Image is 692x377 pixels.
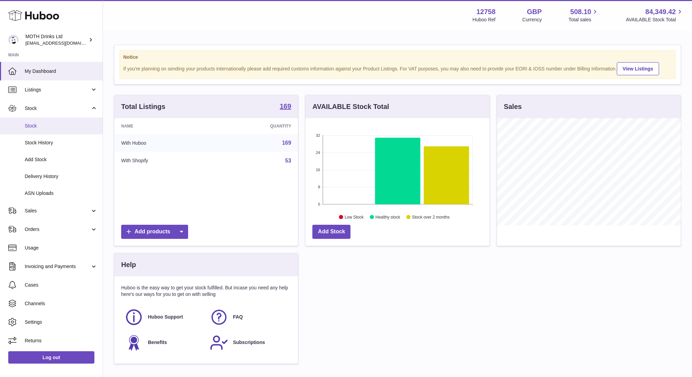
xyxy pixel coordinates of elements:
[376,215,401,220] text: Healthy stock
[125,308,203,326] a: Huboo Support
[210,308,288,326] a: FAQ
[25,87,90,93] span: Listings
[121,225,188,239] a: Add products
[210,333,288,352] a: Subscriptions
[121,285,291,298] p: Huboo is the easy way to get your stock fulfilled. But incase you need any help here's our ways f...
[312,225,350,239] a: Add Stock
[25,105,90,112] span: Stock
[8,351,94,364] a: Log out
[285,158,291,164] a: 53
[280,103,291,110] strong: 169
[123,61,672,75] div: If you're planning on sending your products internationally please add required customs informati...
[568,16,599,23] span: Total sales
[25,282,97,288] span: Cases
[568,7,599,23] a: 508.10 Total sales
[318,202,320,206] text: 0
[25,190,97,197] span: ASN Uploads
[626,7,684,23] a: 84,349.42 AVAILABLE Stock Total
[25,208,90,214] span: Sales
[570,7,591,16] span: 508.10
[25,40,101,46] span: [EMAIL_ADDRESS][DOMAIN_NAME]
[25,245,97,251] span: Usage
[233,339,265,346] span: Subscriptions
[25,226,90,233] span: Orders
[316,151,320,155] text: 24
[233,314,243,320] span: FAQ
[8,35,19,45] img: orders@mothdrinks.com
[504,102,522,111] h3: Sales
[345,215,364,220] text: Low Stock
[617,62,659,75] a: View Listings
[626,16,684,23] span: AVAILABLE Stock Total
[123,54,672,60] strong: Notice
[148,314,183,320] span: Huboo Support
[121,102,165,111] h3: Total Listings
[25,173,97,180] span: Delivery History
[25,337,97,344] span: Returns
[312,102,389,111] h3: AVAILABLE Stock Total
[282,140,291,146] a: 169
[318,185,320,189] text: 8
[645,7,676,16] span: 84,349.42
[114,118,214,134] th: Name
[125,333,203,352] a: Benefits
[121,260,136,269] h3: Help
[25,300,97,307] span: Channels
[25,319,97,325] span: Settings
[476,7,496,16] strong: 12758
[522,16,542,23] div: Currency
[25,68,97,75] span: My Dashboard
[412,215,450,220] text: Stock over 2 months
[25,156,97,163] span: Add Stock
[25,263,90,270] span: Invoicing and Payments
[527,7,542,16] strong: GBP
[214,118,298,134] th: Quantity
[25,140,97,146] span: Stock History
[114,152,214,170] td: With Shopify
[25,123,97,129] span: Stock
[114,134,214,152] td: With Huboo
[280,103,291,111] a: 169
[316,168,320,172] text: 16
[316,133,320,137] text: 32
[25,33,87,46] div: MOTH Drinks Ltd
[473,16,496,23] div: Huboo Ref
[148,339,167,346] span: Benefits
